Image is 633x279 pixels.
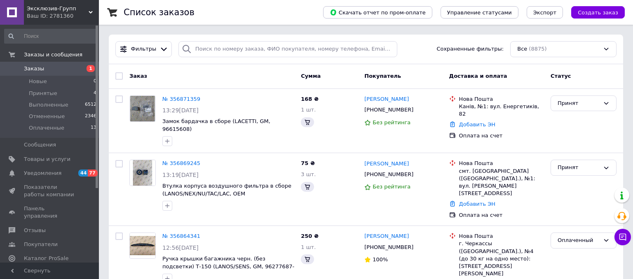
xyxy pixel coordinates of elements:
span: 250 ₴ [301,233,319,239]
a: Фото товару [129,232,156,259]
span: Оплаченные [29,124,64,132]
span: 44 [78,170,88,177]
span: Без рейтинга [373,119,410,126]
div: Нова Пошта [459,95,544,103]
div: Оплата на счет [459,132,544,139]
a: Фото товару [129,160,156,186]
span: 0 [94,78,96,85]
div: Нова Пошта [459,232,544,240]
div: [PHONE_NUMBER] [363,169,415,180]
span: 6512 [85,101,96,109]
img: Фото товару [130,233,155,258]
span: 77 [88,170,97,177]
span: Сумма [301,73,321,79]
span: Принятые [29,90,57,97]
div: Принят [558,163,600,172]
div: Ваш ID: 2781360 [27,12,99,20]
span: 100% [373,256,388,263]
a: Фото товару [129,95,156,122]
a: № 356869245 [162,160,200,166]
span: Новые [29,78,47,85]
span: Каталог ProSale [24,255,68,262]
a: [PERSON_NAME] [364,232,409,240]
span: Статус [551,73,571,79]
input: Поиск [4,29,97,44]
span: Экспорт [533,9,556,16]
button: Чат с покупателем [614,229,631,245]
span: Управление статусами [447,9,512,16]
span: Все [517,45,527,53]
a: Создать заказ [563,9,625,15]
span: Панель управления [24,205,76,220]
div: Принят [558,99,600,108]
div: Нова Пошта [459,160,544,167]
button: Создать заказ [571,6,625,19]
a: № 356871359 [162,96,200,102]
span: 4 [94,90,96,97]
span: 1 шт. [301,107,316,113]
div: Оплаченный [558,236,600,245]
span: Создать заказ [578,9,618,16]
span: Покупатель [364,73,401,79]
a: [PERSON_NAME] [364,95,409,103]
img: Фото товару [130,96,155,121]
a: Втулка корпуса воздушного фильтра в сборе (LANOS/NEX/NU/TAC/LAC, OEM ([GEOGRAPHIC_DATA]), 96303067) [162,183,291,204]
span: 1 [87,65,95,72]
a: [PERSON_NAME] [364,160,409,168]
a: Добавить ЭН [459,201,495,207]
span: Показатели работы компании [24,184,76,198]
span: Эксклюзив-Групп [27,5,89,12]
span: 2346 [85,113,96,120]
span: 75 ₴ [301,160,315,166]
a: Добавить ЭН [459,121,495,128]
span: Покупатели [24,241,58,248]
span: 13:29[DATE] [162,107,199,114]
span: 12:56[DATE] [162,244,199,251]
div: [PHONE_NUMBER] [363,105,415,115]
img: Фото товару [130,160,155,186]
h1: Список заказов [124,7,195,17]
span: Без рейтинга [373,184,410,190]
span: (8875) [529,46,546,52]
div: [PHONE_NUMBER] [363,242,415,253]
span: Заказы [24,65,44,72]
span: Сохраненные фильтры: [436,45,504,53]
span: 13:19[DATE] [162,172,199,178]
span: 168 ₴ [301,96,319,102]
button: Управление статусами [441,6,518,19]
span: Заказ [129,73,147,79]
span: Уведомления [24,170,61,177]
a: Ручка крышки багажника черн. (без подсветки) Т-150 (LANOS/SENS, GM, 96277687-1) [162,256,294,277]
span: Отзывы [24,227,46,234]
span: Отмененные [29,113,65,120]
span: Доставка и оплата [449,73,507,79]
a: № 356864341 [162,233,200,239]
span: Фильтры [131,45,157,53]
span: Выполненные [29,101,68,109]
span: Скачать отчет по пром-оплате [330,9,426,16]
div: смт. [GEOGRAPHIC_DATA] ([GEOGRAPHIC_DATA].), №1: вул. [PERSON_NAME][STREET_ADDRESS] [459,167,544,198]
a: Замок бардачка в сборе (LACETTI, GM, 96615608) [162,118,270,132]
button: Экспорт [527,6,563,19]
button: Скачать отчет по пром-оплате [323,6,432,19]
div: г. Черкассы ([GEOGRAPHIC_DATA].), №4 (до 30 кг на одно место): [STREET_ADDRESS][PERSON_NAME] [459,240,544,277]
span: 1 шт. [301,244,316,250]
input: Поиск по номеру заказа, ФИО покупателя, номеру телефона, Email, номеру накладной [178,41,398,57]
span: 3 шт. [301,171,316,177]
span: 13 [91,124,96,132]
span: Сообщения [24,141,56,149]
div: Оплата на счет [459,212,544,219]
div: Канів, №1: вул. Енергетиків, 82 [459,103,544,118]
span: Товары и услуги [24,156,70,163]
span: Заказы и сообщения [24,51,82,58]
